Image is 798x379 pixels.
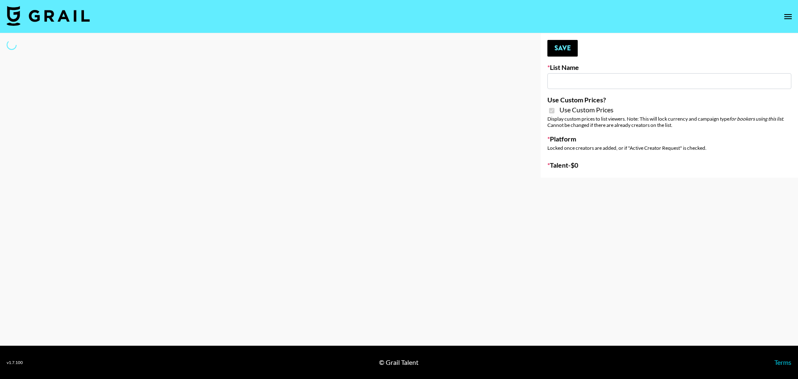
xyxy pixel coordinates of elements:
button: Save [547,40,578,57]
a: Terms [774,358,791,366]
label: Use Custom Prices? [547,96,791,104]
label: Talent - $ 0 [547,161,791,169]
div: v 1.7.100 [7,360,23,365]
span: Use Custom Prices [559,106,613,114]
button: open drawer [780,8,796,25]
div: Locked once creators are added, or if "Active Creator Request" is checked. [547,145,791,151]
label: Platform [547,135,791,143]
div: © Grail Talent [379,358,419,367]
img: Grail Talent [7,6,90,26]
label: List Name [547,63,791,72]
em: for bookers using this list [729,116,783,122]
div: Display custom prices to list viewers. Note: This will lock currency and campaign type . Cannot b... [547,116,791,128]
